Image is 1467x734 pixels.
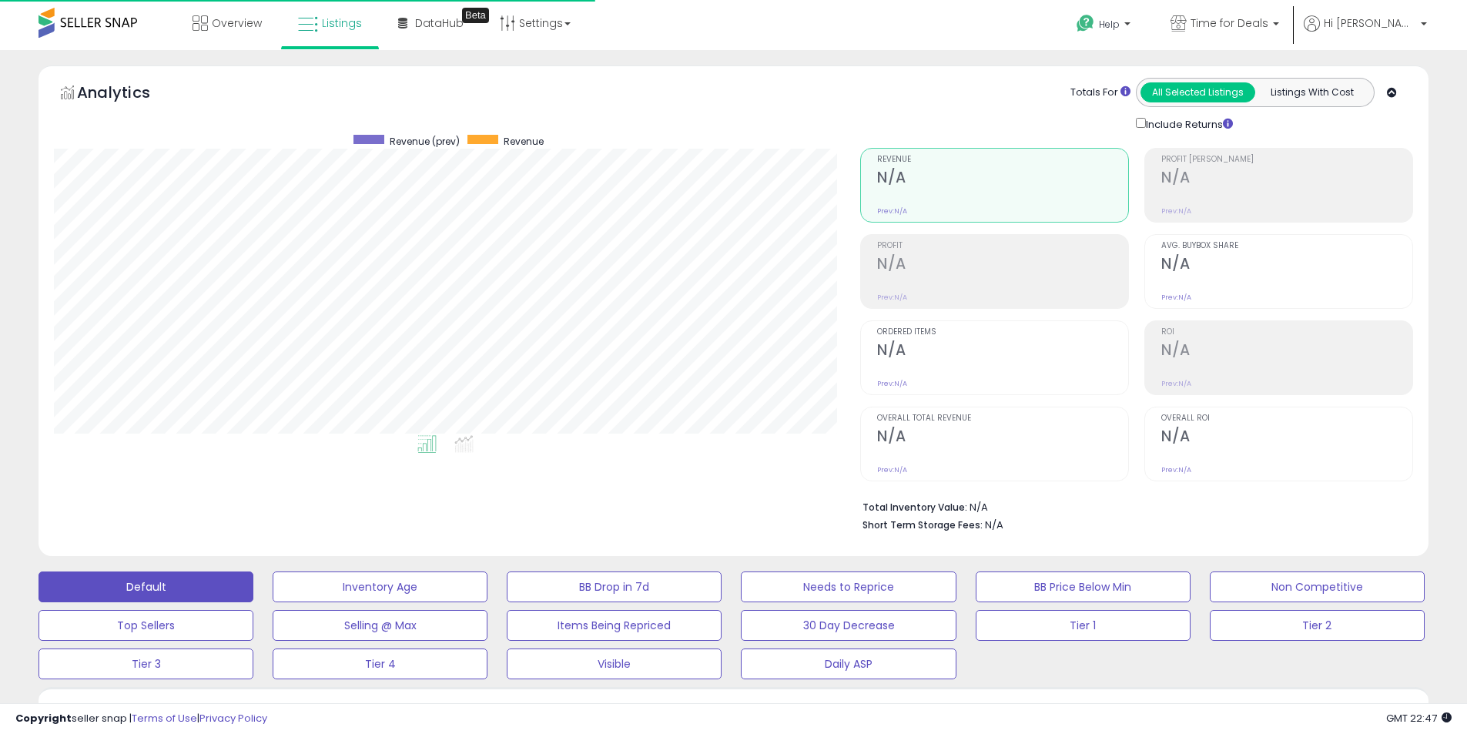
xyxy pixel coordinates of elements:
h2: N/A [1161,427,1412,448]
button: Visible [507,649,722,679]
div: Totals For [1070,85,1130,100]
span: Profit [877,242,1128,250]
span: Hi [PERSON_NAME] [1324,15,1416,31]
button: Tier 4 [273,649,487,679]
button: BB Drop in 7d [507,571,722,602]
div: Tooltip anchor [462,8,489,23]
button: Top Sellers [39,610,253,641]
button: All Selected Listings [1140,82,1255,102]
span: Overview [212,15,262,31]
a: Terms of Use [132,711,197,726]
h2: N/A [877,169,1128,189]
span: ROI [1161,328,1412,337]
button: Non Competitive [1210,571,1425,602]
span: Overall Total Revenue [877,414,1128,423]
span: Revenue (prev) [390,135,460,148]
button: BB Price Below Min [976,571,1191,602]
p: Listing States: [1197,700,1428,715]
b: Total Inventory Value: [862,501,967,514]
span: Revenue [504,135,544,148]
span: Listings [322,15,362,31]
li: N/A [862,497,1402,515]
span: Revenue [877,156,1128,164]
span: Ordered Items [877,328,1128,337]
small: Prev: N/A [877,465,907,474]
small: Prev: N/A [1161,293,1191,302]
h2: N/A [1161,169,1412,189]
button: Inventory Age [273,571,487,602]
button: Listings With Cost [1254,82,1369,102]
div: Include Returns [1124,115,1251,132]
h2: N/A [877,427,1128,448]
small: Prev: N/A [1161,465,1191,474]
button: Daily ASP [741,649,956,679]
span: Time for Deals [1191,15,1268,31]
span: Overall ROI [1161,414,1412,423]
small: Prev: N/A [1161,206,1191,216]
button: Tier 1 [976,610,1191,641]
h2: N/A [877,341,1128,362]
span: Help [1099,18,1120,31]
button: Items Being Repriced [507,610,722,641]
h2: N/A [877,255,1128,276]
button: Default [39,571,253,602]
h2: N/A [1161,341,1412,362]
strong: Copyright [15,711,72,726]
a: Privacy Policy [199,711,267,726]
i: Get Help [1076,14,1095,33]
a: Hi [PERSON_NAME] [1304,15,1427,50]
small: Prev: N/A [877,293,907,302]
b: Short Term Storage Fees: [862,518,983,531]
small: Prev: N/A [877,379,907,388]
button: Tier 3 [39,649,253,679]
button: 30 Day Decrease [741,610,956,641]
span: 2025-10-13 22:47 GMT [1386,711,1452,726]
h5: Analytics [77,82,180,107]
button: Needs to Reprice [741,571,956,602]
a: Help [1064,2,1146,50]
span: N/A [985,518,1003,532]
span: DataHub [415,15,464,31]
span: Avg. Buybox Share [1161,242,1412,250]
h2: N/A [1161,255,1412,276]
small: Prev: N/A [1161,379,1191,388]
div: seller snap | | [15,712,267,726]
span: Profit [PERSON_NAME] [1161,156,1412,164]
button: Selling @ Max [273,610,487,641]
small: Prev: N/A [877,206,907,216]
button: Tier 2 [1210,610,1425,641]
